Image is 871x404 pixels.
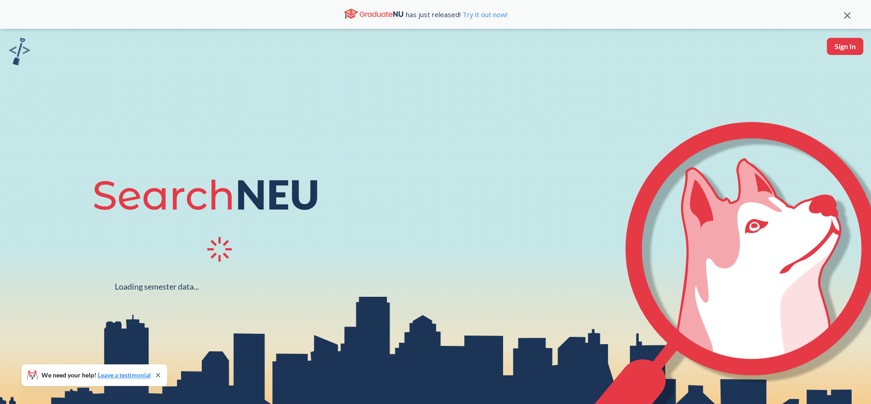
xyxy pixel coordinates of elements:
[461,10,508,19] a: Try it out now!
[41,372,151,378] span: We need your help!
[9,38,30,65] img: sandbox logo
[406,9,508,19] span: has just released!
[827,38,863,55] button: Sign In
[115,281,199,292] div: Loading semester data...
[9,38,30,68] a: sandbox logo
[98,371,151,379] a: Leave a testimonial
